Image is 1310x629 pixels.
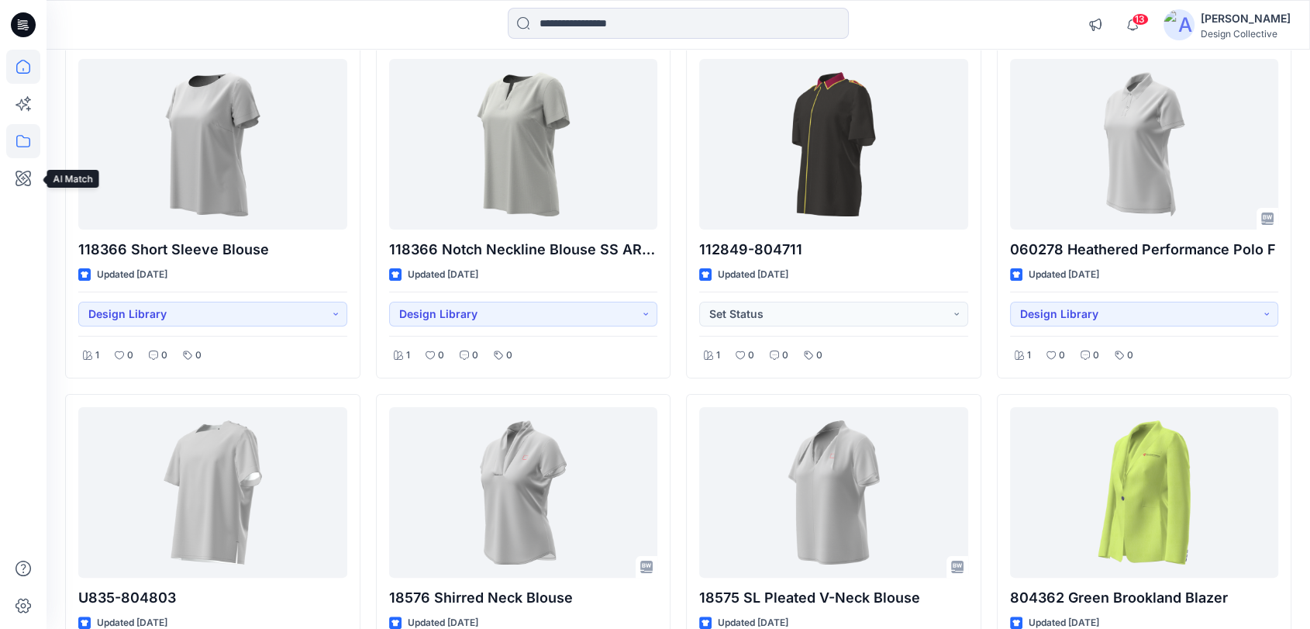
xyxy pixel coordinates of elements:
p: 118366 Notch Neckline Blouse SS ARCHIVE [389,239,658,261]
p: 118366 Short Sleeve Blouse [78,239,347,261]
p: 0 [438,347,444,364]
a: 118366 Notch Neckline Blouse SS ARCHIVE [389,59,658,230]
p: 0 [1093,347,1099,364]
p: 18576 Shirred Neck Blouse [389,587,658,609]
div: [PERSON_NAME] [1201,9,1291,28]
p: 804362 Green Brookland Blazer [1010,587,1279,609]
img: avatar [1163,9,1195,40]
a: 118366 Short Sleeve Blouse [78,59,347,230]
p: 060278 Heathered Performance Polo F [1010,239,1279,261]
p: 0 [782,347,788,364]
p: 0 [195,347,202,364]
p: 0 [127,347,133,364]
a: 060278 Heathered Performance Polo F [1010,59,1279,230]
p: Updated [DATE] [97,267,167,283]
a: U835-804803 [78,407,347,578]
p: 1 [716,347,720,364]
a: 18576 Shirred Neck Blouse [389,407,658,578]
p: 18575 SL Pleated V-Neck Blouse [699,587,968,609]
div: Design Collective [1201,28,1291,40]
a: 112849-804711 [699,59,968,230]
p: U835-804803 [78,587,347,609]
span: 13 [1132,13,1149,26]
p: 0 [748,347,754,364]
p: 112849-804711 [699,239,968,261]
p: Updated [DATE] [408,267,478,283]
p: 0 [506,347,512,364]
a: 18575 SL Pleated V-Neck Blouse [699,407,968,578]
p: 1 [1027,347,1031,364]
a: 804362 Green Brookland Blazer [1010,407,1279,578]
p: 0 [816,347,822,364]
p: 0 [161,347,167,364]
p: Updated [DATE] [1029,267,1099,283]
p: 0 [1127,347,1133,364]
p: Updated [DATE] [718,267,788,283]
p: 0 [472,347,478,364]
p: 1 [406,347,410,364]
p: 0 [1059,347,1065,364]
p: 1 [95,347,99,364]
